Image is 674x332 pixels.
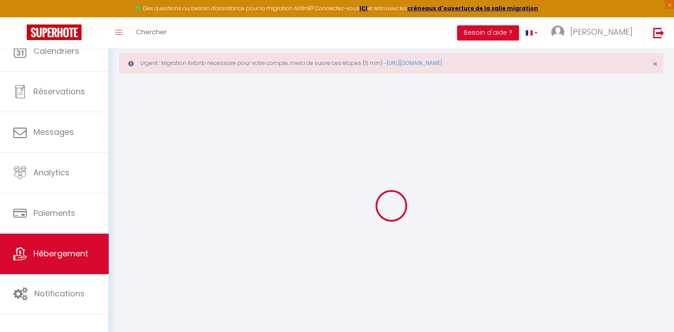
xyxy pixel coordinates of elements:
[129,17,173,49] a: Chercher
[653,27,664,38] img: logout
[34,288,85,299] span: Notifications
[33,86,85,97] span: Réservations
[119,53,663,73] div: Urgent : Migration Airbnb nécessaire pour votre compte, merci de suivre ces étapes (5 min) -
[7,4,34,30] button: Ouvrir le widget de chat LiveChat
[33,167,69,178] span: Analytics
[387,59,442,67] a: [URL][DOMAIN_NAME]
[570,26,633,37] span: [PERSON_NAME]
[407,4,538,12] a: créneaux d'ouverture de la salle migration
[653,60,658,68] button: Close
[27,24,82,40] img: Super Booking
[551,25,564,39] img: ...
[33,126,74,138] span: Messages
[33,248,88,259] span: Hébergement
[457,25,519,40] button: Besoin d'aide ?
[544,17,644,49] a: ... [PERSON_NAME]
[33,207,75,219] span: Paiements
[359,4,368,12] a: ICI
[33,45,79,57] span: Calendriers
[136,27,167,36] span: Chercher
[653,58,658,69] span: ×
